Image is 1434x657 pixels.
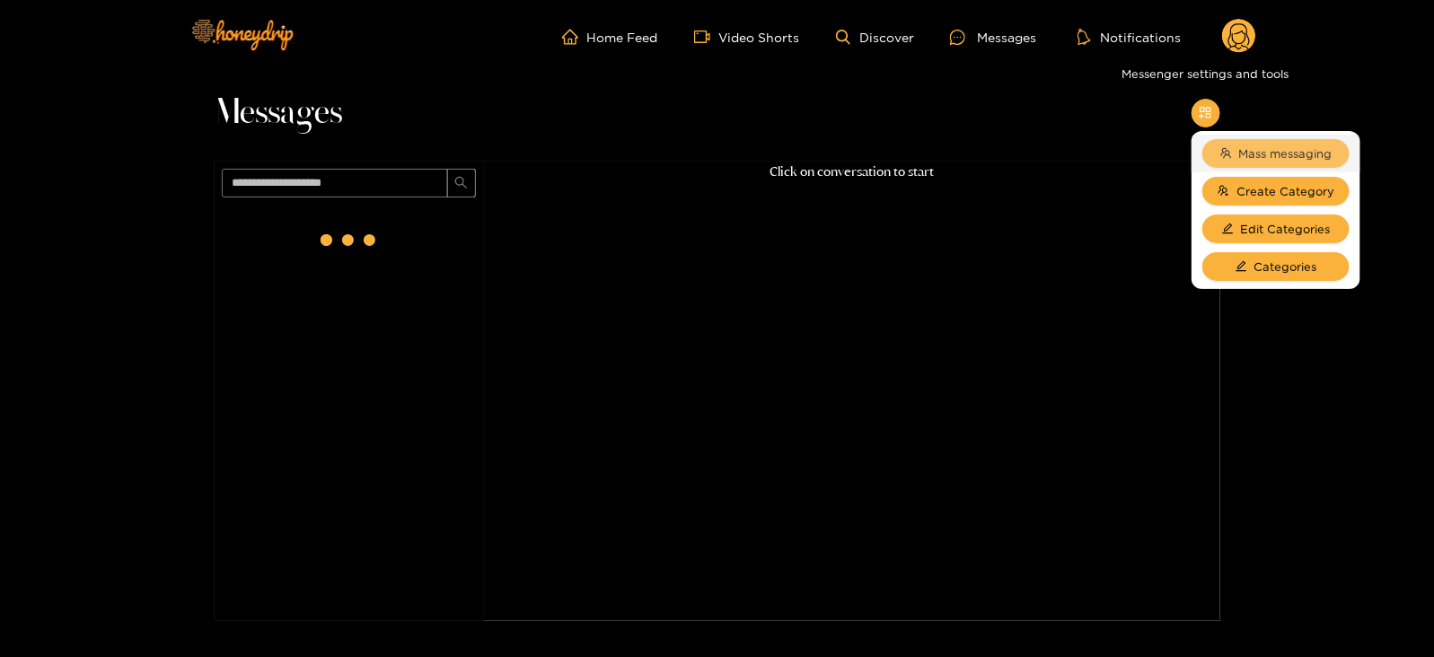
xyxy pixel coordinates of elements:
button: usergroup-addCreate Category [1202,177,1350,206]
button: editEdit Categories [1202,215,1350,243]
a: Video Shorts [694,29,800,45]
span: appstore-add [1199,106,1212,121]
span: team [1220,147,1232,161]
button: search [447,169,476,197]
button: Notifications [1072,28,1186,46]
p: Click on conversation to start [484,162,1220,182]
div: Messages [950,27,1036,48]
span: edit [1236,260,1247,274]
button: editCategories [1202,252,1350,281]
div: Messenger settings and tools [1114,59,1296,88]
span: Messages [215,92,343,135]
a: Discover [836,30,914,45]
button: appstore-add [1192,99,1220,127]
a: Home Feed [562,29,658,45]
span: search [454,176,468,191]
span: edit [1222,223,1234,236]
span: home [562,29,587,45]
span: Create Category [1236,182,1334,200]
span: video-camera [694,29,719,45]
button: teamMass messaging [1202,139,1350,168]
span: Categories [1254,258,1317,276]
span: Edit Categories [1241,220,1331,238]
span: usergroup-add [1218,185,1229,198]
span: Mass messaging [1239,145,1333,162]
